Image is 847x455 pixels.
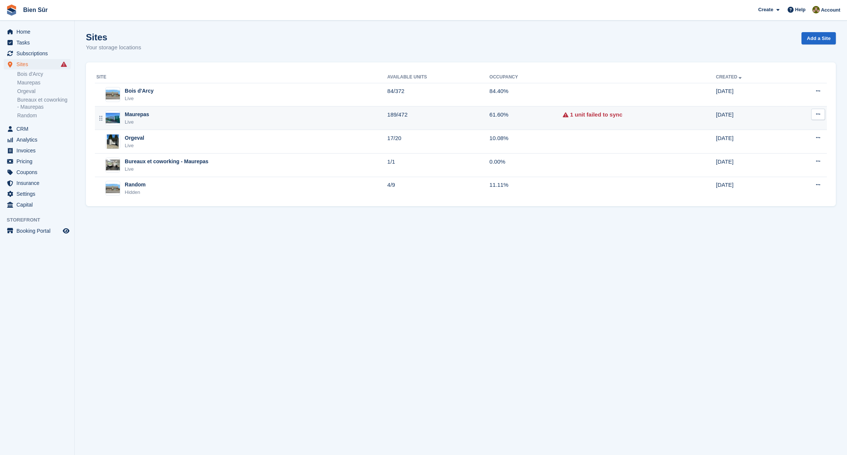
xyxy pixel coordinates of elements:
a: menu [4,37,71,48]
a: menu [4,178,71,188]
a: menu [4,48,71,59]
span: Settings [16,189,61,199]
a: Random [17,112,71,119]
img: Image of Orgeval site [107,134,119,149]
th: Available Units [387,71,490,83]
td: 84/372 [387,83,490,106]
img: Image of Random site [106,184,120,194]
a: Bois d'Arcy [17,71,71,78]
a: Add a Site [801,32,836,44]
p: Your storage locations [86,43,141,52]
span: Create [758,6,773,13]
a: menu [4,167,71,177]
div: Live [125,95,153,102]
a: menu [4,59,71,69]
img: Image of Bureaux et coworking - Maurepas site [106,160,120,170]
span: Subscriptions [16,48,61,59]
span: Analytics [16,134,61,145]
img: Image of Maurepas site [106,113,120,124]
a: Bien Sûr [20,4,51,16]
span: Home [16,27,61,37]
a: menu [4,124,71,134]
td: 84.40% [490,83,563,106]
div: Live [125,118,149,126]
div: Bois d'Arcy [125,87,153,95]
i: Smart entry sync failures have occurred [61,61,67,67]
a: menu [4,199,71,210]
span: Sites [16,59,61,69]
span: Invoices [16,145,61,156]
td: [DATE] [716,83,786,106]
a: Bureaux et coworking - Maurepas [17,96,71,111]
a: Maurepas [17,79,71,86]
a: Preview store [62,226,71,235]
span: Insurance [16,178,61,188]
div: Bureaux et coworking - Maurepas [125,158,208,165]
td: 61.60% [490,106,563,130]
td: 1/1 [387,154,490,177]
span: Booking Portal [16,226,61,236]
td: [DATE] [716,106,786,130]
span: Account [821,6,840,14]
td: [DATE] [716,154,786,177]
a: Orgeval [17,88,71,95]
a: menu [4,226,71,236]
span: Capital [16,199,61,210]
a: 1 unit failed to sync [570,111,622,119]
h1: Sites [86,32,141,42]
div: Live [125,142,144,149]
a: menu [4,27,71,37]
td: 10.08% [490,130,563,154]
a: menu [4,156,71,167]
img: Matthieu Burnand [812,6,820,13]
span: Coupons [16,167,61,177]
th: Occupancy [490,71,563,83]
a: Created [716,74,743,80]
td: [DATE] [716,177,786,200]
td: [DATE] [716,130,786,154]
div: Orgeval [125,134,144,142]
div: Hidden [125,189,146,196]
span: Pricing [16,156,61,167]
td: 0.00% [490,154,563,177]
span: Help [795,6,806,13]
a: menu [4,189,71,199]
img: Image of Bois d'Arcy site [106,90,120,99]
a: menu [4,134,71,145]
td: 11.11% [490,177,563,200]
div: Live [125,165,208,173]
td: 4/9 [387,177,490,200]
a: menu [4,145,71,156]
img: stora-icon-8386f47178a22dfd0bd8f6a31ec36ba5ce8667c1dd55bd0f319d3a0aa187defe.svg [6,4,17,16]
span: Tasks [16,37,61,48]
div: Random [125,181,146,189]
td: 17/20 [387,130,490,154]
td: 189/472 [387,106,490,130]
span: Storefront [7,216,74,224]
span: CRM [16,124,61,134]
div: Maurepas [125,111,149,118]
th: Site [95,71,387,83]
